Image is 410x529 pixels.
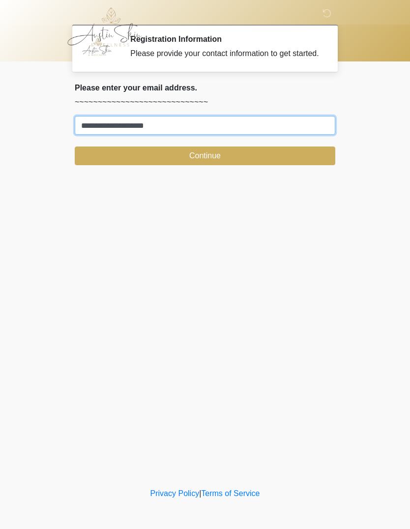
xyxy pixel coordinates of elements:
[75,83,335,92] h2: Please enter your email address.
[199,489,201,498] a: |
[65,7,152,47] img: Austin Skin & Wellness Logo
[75,96,335,108] p: ~~~~~~~~~~~~~~~~~~~~~~~~~~~~~
[75,147,335,165] button: Continue
[201,489,260,498] a: Terms of Service
[150,489,200,498] a: Privacy Policy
